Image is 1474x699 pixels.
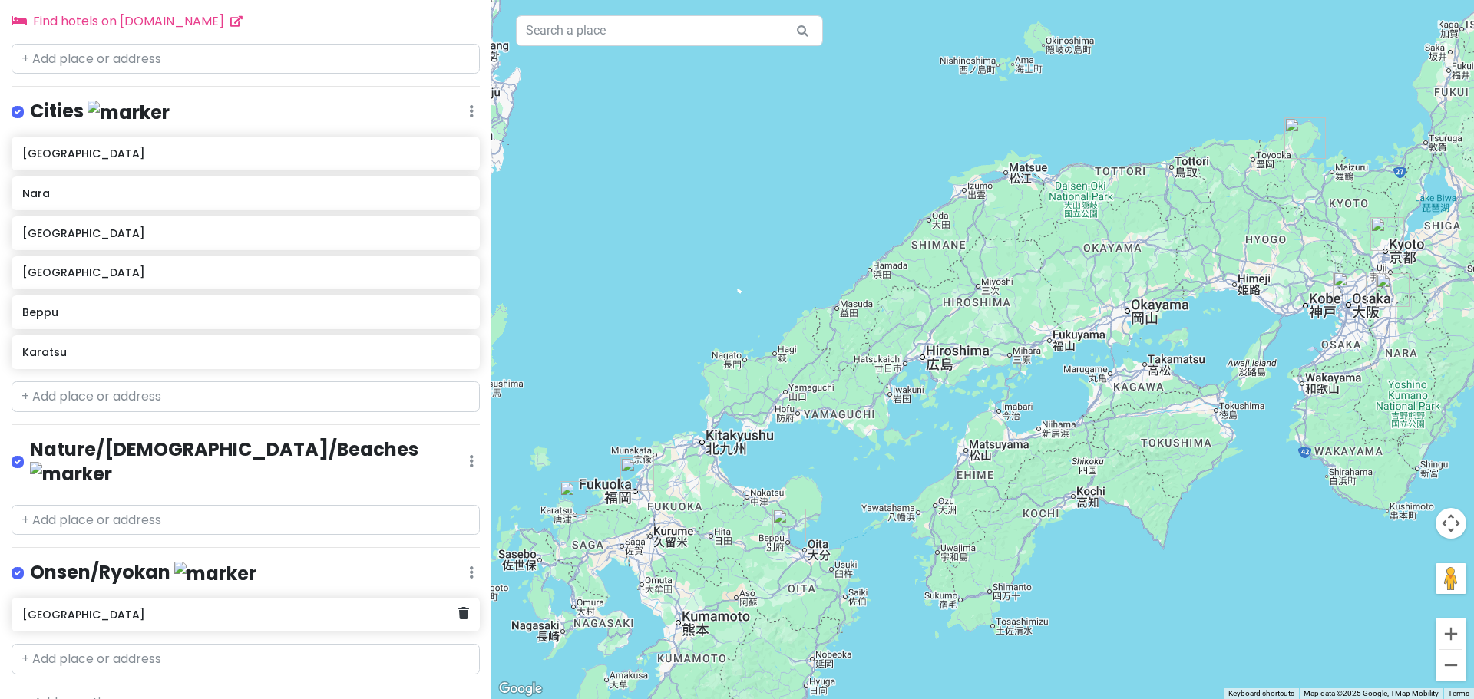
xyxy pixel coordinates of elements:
[30,99,170,124] h4: Cities
[22,305,468,319] h6: Beppu
[22,345,468,359] h6: Karatsu
[22,608,458,622] h6: [GEOGRAPHIC_DATA]
[174,562,256,585] img: marker
[12,644,480,674] input: + Add place or address
[22,186,468,200] h6: Nara
[495,679,546,699] img: Google
[30,560,256,585] h4: Onsen/Ryokan
[30,462,112,486] img: marker
[1370,267,1416,313] div: Nara
[1436,563,1466,594] button: Drag Pegman onto the map to open Street View
[1304,689,1439,697] span: Map data ©2025 Google, TMap Mobility
[458,604,469,624] a: Delete place
[22,147,468,160] h6: [GEOGRAPHIC_DATA]
[1436,650,1466,681] button: Zoom out
[12,505,480,536] input: + Add place or address
[1327,265,1373,312] div: Osaka
[766,503,812,549] div: Beppu
[88,101,170,124] img: marker
[1436,618,1466,649] button: Zoom in
[22,265,468,279] h6: [GEOGRAPHIC_DATA]
[1228,688,1294,699] button: Keyboard shortcuts
[1278,111,1332,165] div: Hotel Kitanoya
[12,381,480,412] input: + Add place or address
[495,679,546,699] a: Open this area in Google Maps (opens a new window)
[12,44,480,74] input: + Add place or address
[1448,689,1469,697] a: Terms (opens in new tab)
[614,451,660,497] div: Fukuoka
[516,15,823,46] input: Search a place
[1364,211,1410,257] div: Kyoto
[12,12,243,30] a: Find hotels on [DOMAIN_NAME]
[554,475,600,521] div: Karatsu
[1436,508,1466,539] button: Map camera controls
[22,226,468,240] h6: [GEOGRAPHIC_DATA]
[30,437,469,486] h4: Nature/[DEMOGRAPHIC_DATA]/Beaches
